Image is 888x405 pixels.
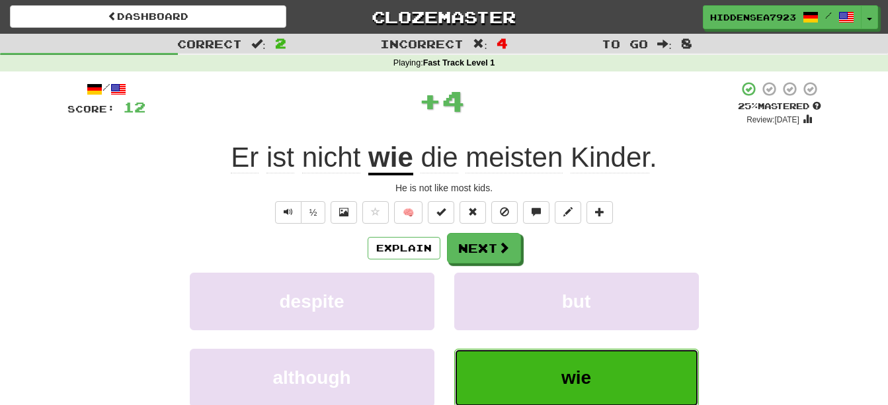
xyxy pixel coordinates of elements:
[10,5,286,28] a: Dashboard
[602,37,648,50] span: To go
[190,273,434,330] button: despite
[413,142,657,173] span: .
[251,38,266,50] span: :
[266,142,294,173] span: ist
[368,142,413,175] u: wie
[465,142,563,173] span: meisten
[497,35,508,51] span: 4
[562,291,591,312] span: but
[473,38,487,50] span: :
[442,84,465,117] span: 4
[279,291,344,312] span: despite
[419,81,442,120] span: +
[67,81,145,97] div: /
[561,367,591,388] span: wie
[460,201,486,224] button: Reset to 0% Mastered (alt+r)
[454,273,699,330] button: but
[738,101,758,111] span: 25 %
[747,115,799,124] small: Review: [DATE]
[123,99,145,115] span: 12
[275,35,286,51] span: 2
[447,233,521,263] button: Next
[523,201,549,224] button: Discuss sentence (alt+u)
[231,142,259,173] span: Er
[272,201,326,224] div: Text-to-speech controls
[825,11,832,20] span: /
[368,237,440,259] button: Explain
[67,103,115,114] span: Score:
[681,35,692,51] span: 8
[272,367,350,388] span: although
[177,37,242,50] span: Correct
[331,201,357,224] button: Show image (alt+x)
[67,181,821,195] div: He is not like most kids.
[703,5,862,29] a: HiddenSea7923 /
[275,201,302,224] button: Play sentence audio (ctl+space)
[301,201,326,224] button: ½
[362,201,389,224] button: Favorite sentence (alt+f)
[421,142,458,173] span: die
[491,201,518,224] button: Ignore sentence (alt+i)
[302,142,361,173] span: nicht
[380,37,464,50] span: Incorrect
[306,5,583,28] a: Clozemaster
[738,101,821,112] div: Mastered
[586,201,613,224] button: Add to collection (alt+a)
[423,58,495,67] strong: Fast Track Level 1
[571,142,649,173] span: Kinder
[657,38,672,50] span: :
[428,201,454,224] button: Set this sentence to 100% Mastered (alt+m)
[555,201,581,224] button: Edit sentence (alt+d)
[394,201,423,224] button: 🧠
[710,11,796,23] span: HiddenSea7923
